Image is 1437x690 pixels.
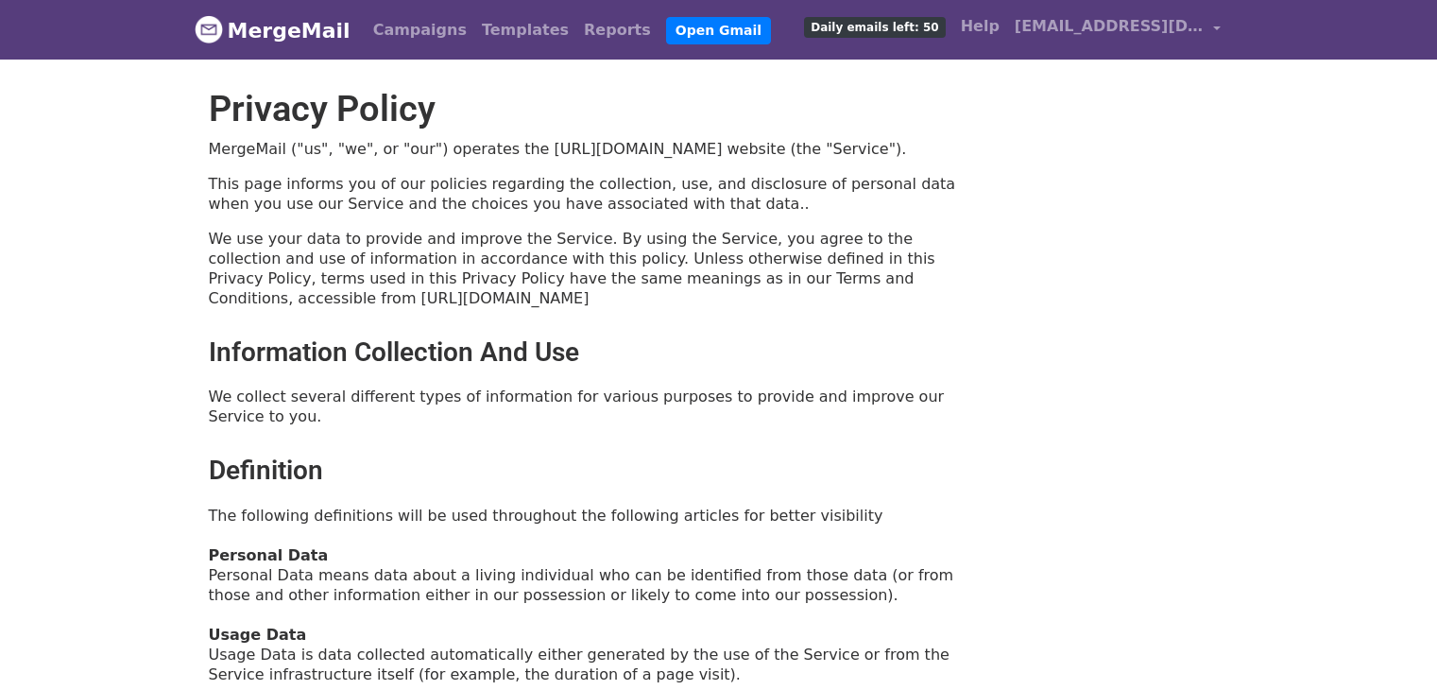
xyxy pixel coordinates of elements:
p: MergeMail ("us", "we", or "our") operates the [URL][DOMAIN_NAME] website (the "Service"). [209,139,967,159]
h1: Privacy Policy [209,88,967,131]
h2: Definition [209,455,967,487]
strong: Usage Data [209,626,307,644]
p: We use your data to provide and improve the Service. By using the Service, you agree to the colle... [209,229,967,308]
img: MergeMail logo [195,15,223,43]
a: [EMAIL_ADDRESS][DOMAIN_NAME] [1007,8,1228,52]
p: This page informs you of our policies regarding the collection, use, and disclosure of personal d... [209,174,967,214]
a: Templates [474,11,576,49]
span: [EMAIL_ADDRESS][DOMAIN_NAME] [1015,15,1204,38]
a: MergeMail [195,10,351,50]
a: Daily emails left: 50 [796,8,952,45]
span: Daily emails left: 50 [804,17,945,38]
p: We collect several different types of information for various purposes to provide and improve our... [209,387,967,426]
h2: Information Collection And Use [209,336,967,369]
a: Reports [576,11,659,49]
a: Open Gmail [666,17,771,44]
a: Help [953,8,1007,45]
a: Campaigns [366,11,474,49]
strong: Personal Data [209,546,329,564]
